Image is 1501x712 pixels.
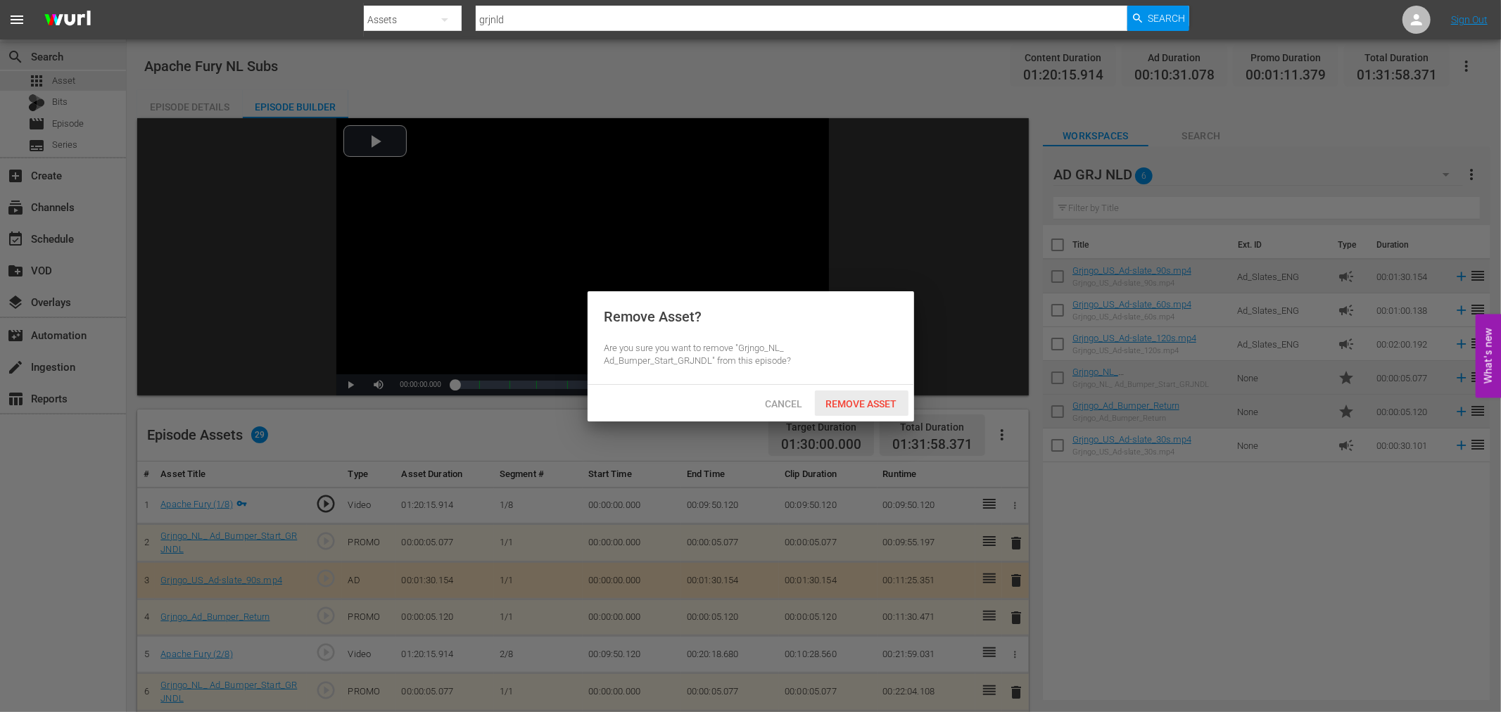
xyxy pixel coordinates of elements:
[815,398,908,409] span: Remove Asset
[1148,6,1186,31] span: Search
[1476,314,1501,398] button: Open Feedback Widget
[753,390,815,416] button: Cancel
[604,308,702,325] div: Remove Asset?
[815,390,908,416] button: Remove Asset
[8,11,25,28] span: menu
[1451,14,1488,25] a: Sign Out
[34,4,101,37] img: ans4CAIJ8jUAAAAAAAAAAAAAAAAAAAAAAAAgQb4GAAAAAAAAAAAAAAAAAAAAAAAAJMjXAAAAAAAAAAAAAAAAAAAAAAAAgAT5G...
[604,342,897,368] div: Are you sure you want to remove "Grjngo_NL_ Ad_Bumper_Start_GRJNDL" from this episode?
[754,398,813,409] span: Cancel
[1127,6,1189,31] button: Search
